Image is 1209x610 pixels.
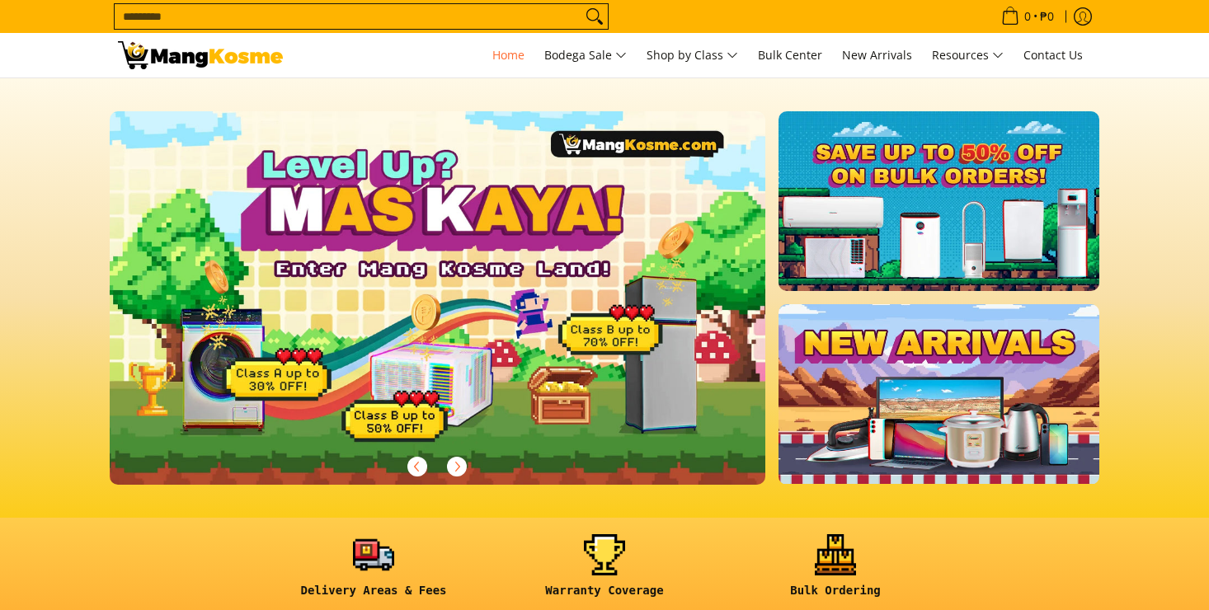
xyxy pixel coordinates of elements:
button: Search [581,4,608,29]
span: Contact Us [1023,47,1083,63]
a: Bulk Center [750,33,830,77]
button: Next [439,448,475,485]
img: Mang Kosme: Your Home Appliances Warehouse Sale Partner! [118,41,283,69]
span: ₱0 [1037,11,1056,22]
span: Bodega Sale [544,45,627,66]
span: Resources [932,45,1004,66]
a: Contact Us [1015,33,1091,77]
span: Home [492,47,525,63]
span: Shop by Class [647,45,738,66]
a: Shop by Class [638,33,746,77]
span: • [996,7,1059,26]
a: New Arrivals [834,33,920,77]
span: 0 [1022,11,1033,22]
button: Previous [399,448,435,485]
a: Home [484,33,533,77]
span: New Arrivals [842,47,912,63]
span: Bulk Center [758,47,822,63]
img: Gaming desktop banner [110,111,765,485]
a: Resources [924,33,1012,77]
a: Bodega Sale [536,33,635,77]
nav: Main Menu [299,33,1091,77]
